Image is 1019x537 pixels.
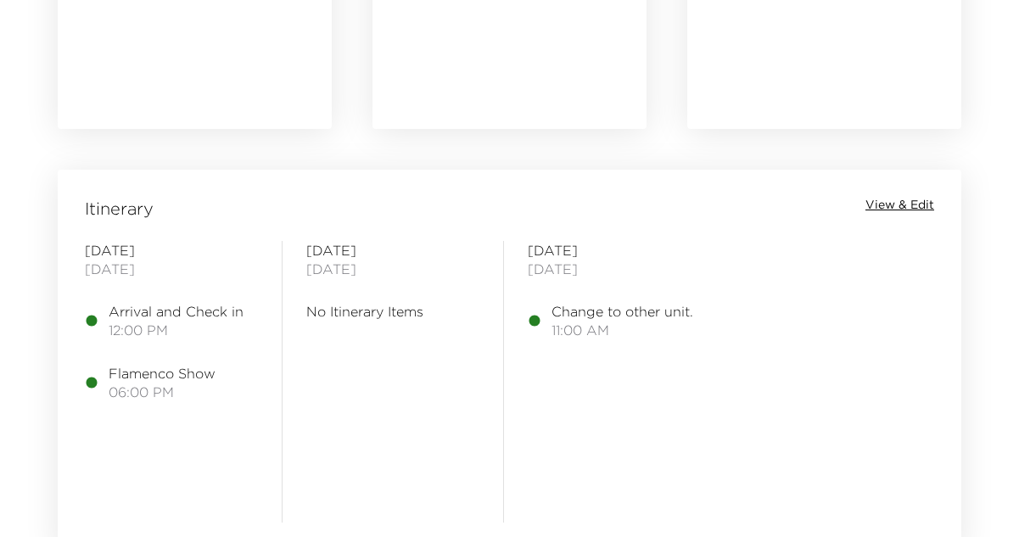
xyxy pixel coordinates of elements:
span: Itinerary [85,197,154,221]
button: View & Edit [865,197,934,214]
span: 11:00 AM [551,321,693,339]
span: [DATE] [85,241,258,260]
span: 06:00 PM [109,383,216,401]
span: Flamenco Show [109,364,216,383]
span: [DATE] [306,260,479,278]
span: [DATE] [85,260,258,278]
span: Arrival and Check in [109,302,244,321]
span: [DATE] [528,241,701,260]
span: Change to other unit. [551,302,693,321]
span: No Itinerary Items [306,302,479,321]
span: [DATE] [528,260,701,278]
span: [DATE] [306,241,479,260]
span: 12:00 PM [109,321,244,339]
